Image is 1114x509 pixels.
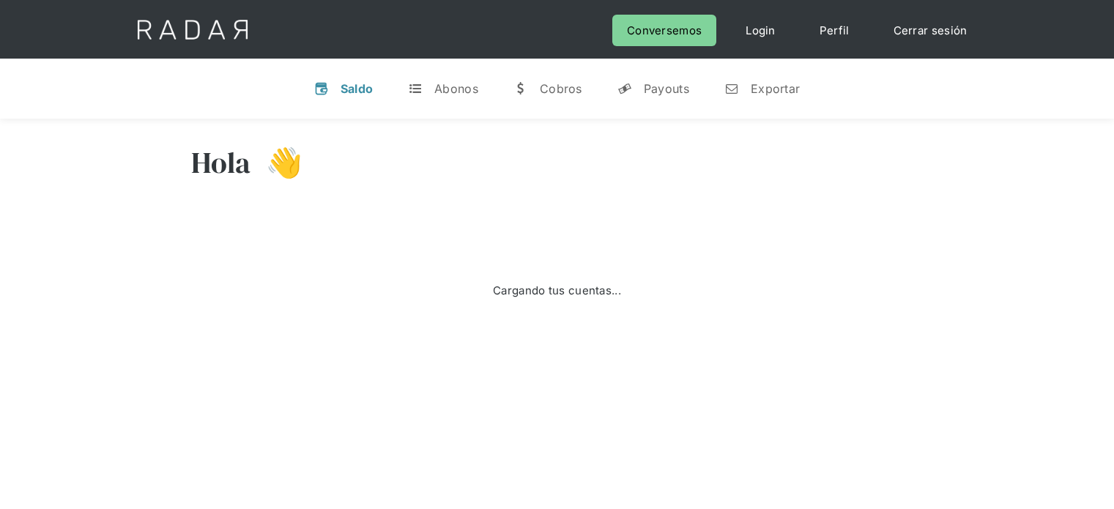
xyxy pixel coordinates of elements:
div: Saldo [341,81,374,96]
div: Payouts [644,81,689,96]
h3: 👋 [251,144,302,181]
a: Login [731,15,790,46]
div: Cobros [540,81,582,96]
div: t [408,81,423,96]
a: Cerrar sesión [879,15,982,46]
div: v [314,81,329,96]
div: Abonos [434,81,478,96]
div: n [724,81,739,96]
div: w [513,81,528,96]
div: Exportar [751,81,800,96]
a: Conversemos [612,15,716,46]
div: Cargando tus cuentas... [493,280,621,300]
div: y [617,81,632,96]
h3: Hola [191,144,251,181]
a: Perfil [805,15,864,46]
